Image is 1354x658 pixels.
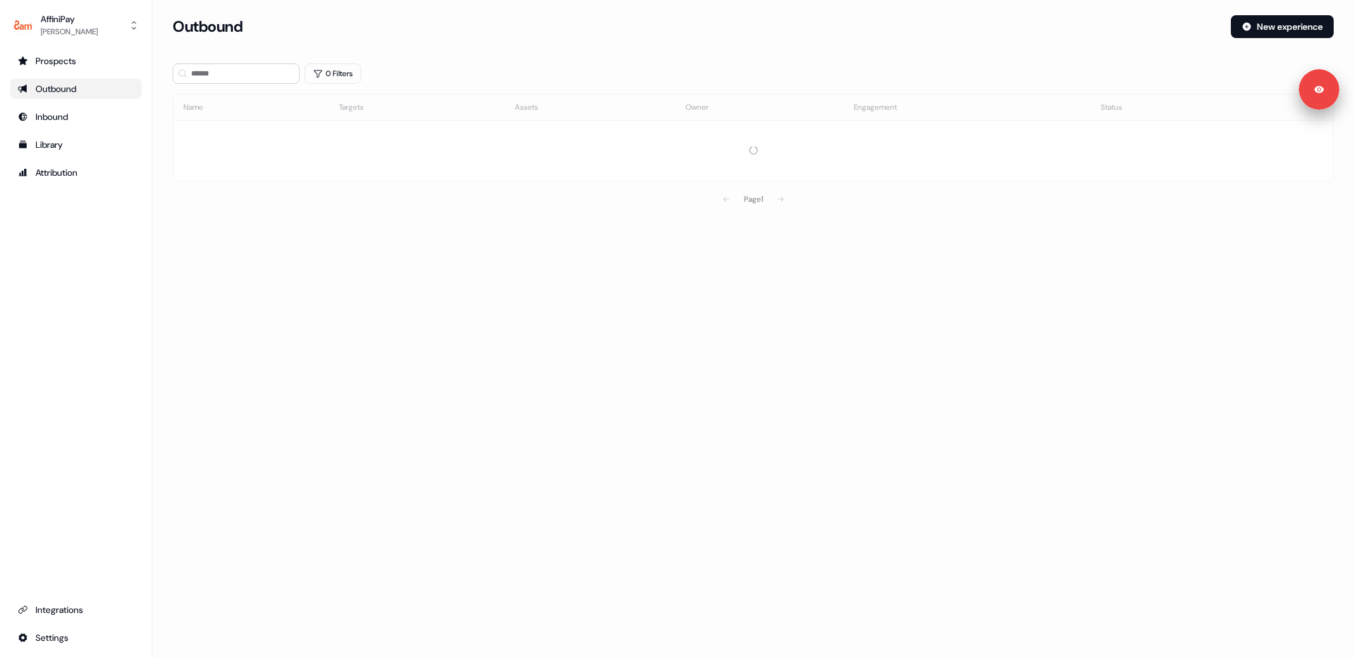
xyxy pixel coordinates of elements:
div: AffiniPay [41,13,98,25]
div: Inbound [18,110,134,123]
button: AffiniPay[PERSON_NAME] [10,10,142,41]
a: Go to integrations [10,600,142,620]
a: Go to templates [10,135,142,155]
div: Outbound [18,82,134,95]
a: Go to outbound experience [10,79,142,99]
a: Go to Inbound [10,107,142,127]
a: Go to prospects [10,51,142,71]
div: [PERSON_NAME] [41,25,98,38]
h3: Outbound [173,17,242,36]
div: Integrations [18,603,134,616]
div: Settings [18,631,134,644]
button: 0 Filters [305,63,361,84]
div: Library [18,138,134,151]
a: Go to integrations [10,628,142,648]
button: New experience [1231,15,1334,38]
div: Attribution [18,166,134,179]
div: Prospects [18,55,134,67]
a: Go to attribution [10,162,142,183]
